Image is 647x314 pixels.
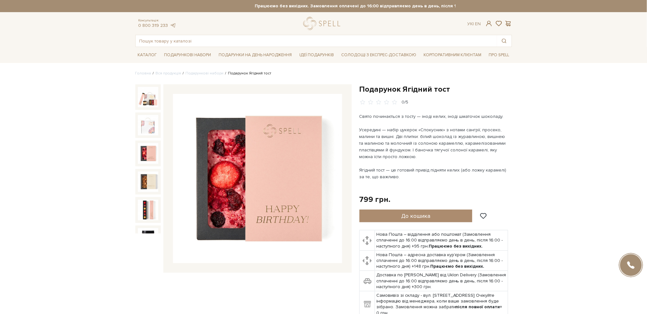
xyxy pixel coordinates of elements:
[216,50,295,60] span: Подарунки на День народження
[359,167,509,180] div: Ягідний тост — це готовий привід підняти келих (або ложку карамелі) за те, що важливо.
[359,195,391,204] div: 799 грн.
[375,271,508,291] td: Доставка по [PERSON_NAME] від Uklon Delivery (Замовлення сплаченні до 16:00 відправляємо день в д...
[303,17,343,30] a: logo
[139,19,176,23] span: Консультація:
[138,200,158,220] img: Подарунок Ягідний тост
[456,304,500,310] b: після повної оплати
[475,21,481,27] a: En
[359,126,509,160] div: Усередині — набір цукерок «Спокусник» з нотами сангрії, просеко, малини та вишні. Дві плитки: біл...
[467,21,481,27] div: Ук
[421,50,484,60] a: Корпоративним клієнтам
[375,230,508,251] td: Нова Пошта – відділення або поштомат (Замовлення сплаченні до 16:00 відправляємо день в день, піс...
[429,243,483,249] b: Працюємо без вихідних.
[430,264,485,269] b: Працюємо без вихідних.
[135,71,151,76] a: Головна
[297,50,336,60] span: Ідеї подарунків
[339,50,419,60] a: Солодощі з експрес-доставкою
[359,210,473,222] button: До кошика
[138,172,158,192] img: Подарунок Ягідний тост
[135,50,160,60] span: Каталог
[359,113,509,120] div: Свято починається з тосту — іноді келих, іноді шматочок шоколаду.
[136,35,497,47] input: Пошук товару у каталозі
[359,84,512,94] h1: Подарунок Ягідний тост
[186,71,224,76] a: Подарункові набори
[486,50,512,60] span: Про Spell
[375,250,508,271] td: Нова Пошта – адресна доставка кур'єром (Замовлення сплаченні до 16:00 відправляємо день в день, п...
[138,115,158,135] img: Подарунок Ягідний тост
[402,99,409,105] div: 0/5
[402,212,431,219] span: До кошика
[473,21,474,27] span: |
[173,94,342,263] img: Подарунок Ягідний тост
[192,3,568,9] strong: Працюємо без вихідних. Замовлення оплачені до 16:00 відправляємо день в день, після 16:00 - насту...
[224,71,272,76] li: Подарунок Ягідний тост
[138,87,158,107] img: Подарунок Ягідний тост
[138,228,158,249] img: Подарунок Ягідний тост
[162,50,214,60] span: Подарункові набори
[170,23,176,28] a: telegram
[156,71,181,76] a: Вся продукція
[497,35,512,47] button: Пошук товару у каталозі
[138,143,158,164] img: Подарунок Ягідний тост
[139,23,168,28] a: 0 800 319 233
